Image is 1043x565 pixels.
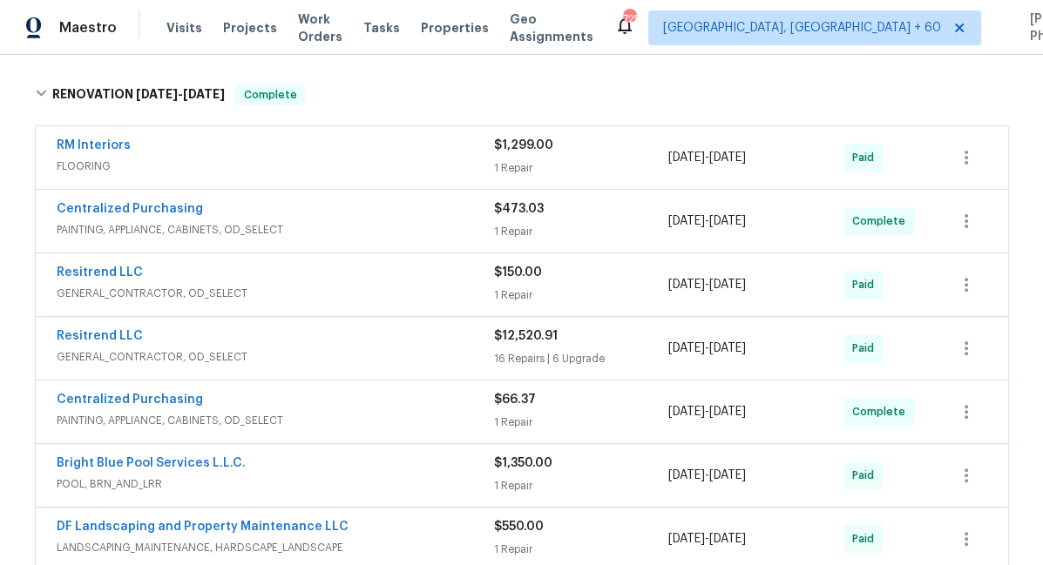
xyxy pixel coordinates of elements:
span: [DATE] [709,406,746,418]
span: FLOORING [57,158,494,175]
span: $150.00 [494,266,542,279]
div: 1 Repair [494,541,669,558]
span: $1,350.00 [494,457,552,469]
span: [DATE] [668,406,705,418]
span: $1,299.00 [494,139,553,151]
span: [DATE] [668,342,705,354]
span: Paid [852,340,881,357]
h6: RENOVATION [52,84,225,105]
span: Paid [852,276,881,293]
span: LANDSCAPING_MAINTENANCE, HARDSCAPE_LANDSCAPE [57,539,494,556]
span: $473.03 [494,203,544,215]
a: Centralized Purchasing [57,203,203,215]
span: [DATE] [668,151,705,164]
span: [DATE] [709,342,746,354]
span: GENERAL_CONTRACTOR, OD_SELECT [57,348,494,366]
span: [DATE] [709,151,746,164]
span: Paid [852,530,881,548]
span: Maestro [59,19,117,37]
span: POOL, BRN_AND_LRR [57,475,494,493]
span: [DATE] [668,279,705,291]
span: $550.00 [494,521,544,533]
span: - [668,530,746,548]
span: Tasks [363,22,400,34]
div: 16 Repairs | 6 Upgrade [494,350,669,367]
span: Paid [852,149,881,166]
span: PAINTING, APPLIANCE, CABINETS, OD_SELECT [57,412,494,429]
span: [DATE] [709,533,746,545]
div: RENOVATION [DATE]-[DATE]Complete [30,67,1014,123]
span: Work Orders [298,10,342,45]
div: 1 Repair [494,286,669,304]
span: [DATE] [668,469,705,481]
span: [DATE] [183,88,225,100]
span: Complete [852,403,912,420]
span: $66.37 [494,393,536,406]
div: 1 Repair [494,159,669,177]
a: Bright Blue Pool Services L.L.C. [57,457,246,469]
span: Complete [852,212,912,230]
span: - [668,340,746,357]
span: PAINTING, APPLIANCE, CABINETS, OD_SELECT [57,221,494,239]
span: [DATE] [709,279,746,291]
span: [DATE] [668,215,705,227]
span: Paid [852,467,881,484]
a: DF Landscaping and Property Maintenance LLC [57,521,349,533]
span: Complete [237,86,304,104]
span: - [668,403,746,420]
div: 1 Repair [494,477,669,494]
span: [DATE] [709,215,746,227]
span: - [668,467,746,484]
a: Resitrend LLC [57,266,143,279]
span: Properties [421,19,489,37]
div: 725 [623,10,635,28]
div: 1 Repair [494,414,669,431]
a: RM Interiors [57,139,131,151]
span: Projects [223,19,277,37]
span: [DATE] [709,469,746,481]
span: - [136,88,225,100]
span: Geo Assignments [510,10,593,45]
span: - [668,149,746,166]
span: Visits [166,19,202,37]
span: $12,520.91 [494,330,558,342]
a: Resitrend LLC [57,330,143,342]
span: GENERAL_CONTRACTOR, OD_SELECT [57,285,494,302]
span: [DATE] [668,533,705,545]
span: [GEOGRAPHIC_DATA], [GEOGRAPHIC_DATA] + 60 [663,19,941,37]
span: [DATE] [136,88,178,100]
span: - [668,212,746,230]
div: 1 Repair [494,223,669,240]
span: - [668,276,746,293]
a: Centralized Purchasing [57,393,203,406]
